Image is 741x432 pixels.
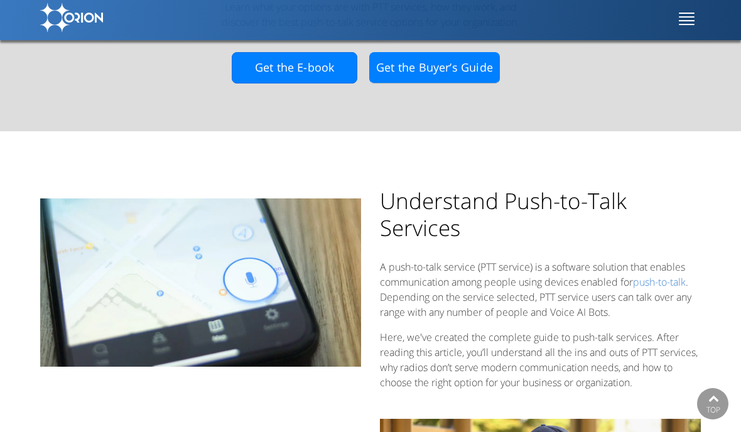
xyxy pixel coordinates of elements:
[232,52,357,84] a: Get the E-book
[380,330,701,390] p: Here, we've created the complete guide to push-talk services. After reading this article, you’ll ...
[678,372,741,432] iframe: Chat Widget
[40,3,103,32] img: Orion
[369,52,500,84] a: Get the Buyer’s Guide
[380,259,701,320] p: A push-to-talk service (PTT service) is a software solution that enables communication among peop...
[40,198,361,367] img: PTT 2.0 - The next generation of frontline communication - Orion
[380,187,701,241] h2: Understand Push-to-Talk Services
[633,275,686,289] a: push-to-talk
